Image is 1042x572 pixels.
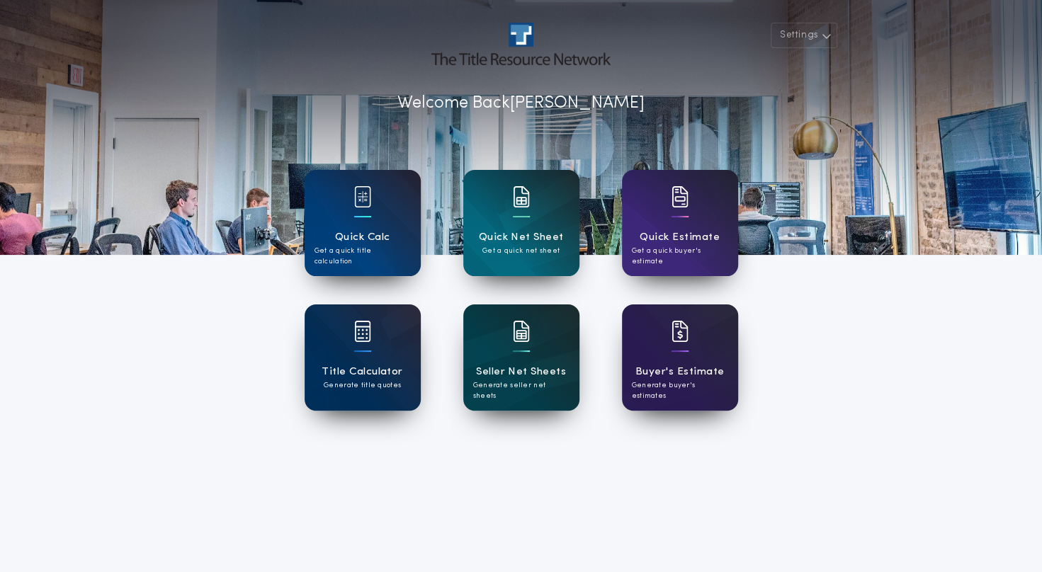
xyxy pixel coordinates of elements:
[335,229,390,246] h1: Quick Calc
[622,170,738,276] a: card iconQuick EstimateGet a quick buyer's estimate
[397,91,645,116] p: Welcome Back [PERSON_NAME]
[322,364,402,380] h1: Title Calculator
[354,321,371,342] img: card icon
[513,186,530,207] img: card icon
[463,170,579,276] a: card iconQuick Net SheetGet a quick net sheet
[431,23,610,65] img: account-logo
[305,304,421,411] a: card iconTitle CalculatorGenerate title quotes
[632,380,728,401] p: Generate buyer's estimates
[324,380,401,391] p: Generate title quotes
[672,186,689,207] img: card icon
[479,229,564,246] h1: Quick Net Sheet
[513,321,530,342] img: card icon
[473,380,570,401] p: Generate seller net sheets
[463,304,579,411] a: card iconSeller Net SheetsGenerate seller net sheets
[672,321,689,342] img: card icon
[315,246,411,267] p: Get a quick title calculation
[640,229,720,246] h1: Quick Estimate
[771,23,837,48] button: Settings
[635,364,724,380] h1: Buyer's Estimate
[622,304,738,411] a: card iconBuyer's EstimateGenerate buyer's estimates
[354,186,371,207] img: card icon
[632,246,728,267] p: Get a quick buyer's estimate
[482,246,560,256] p: Get a quick net sheet
[305,170,421,276] a: card iconQuick CalcGet a quick title calculation
[476,364,566,380] h1: Seller Net Sheets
